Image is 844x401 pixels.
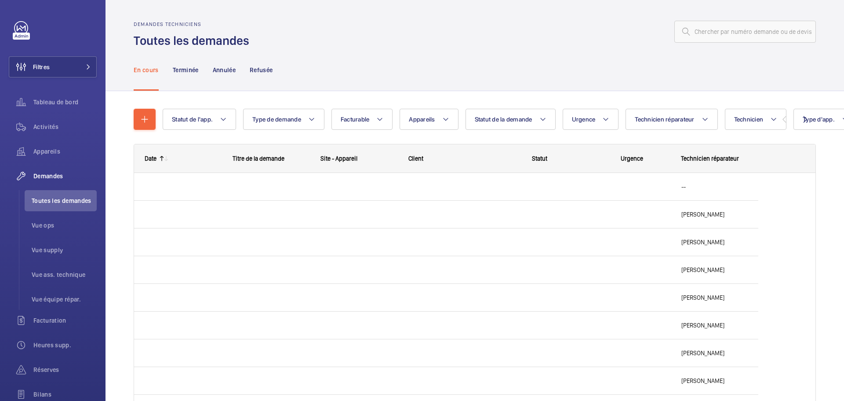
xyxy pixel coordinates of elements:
p: Annulée [213,66,236,74]
span: Urgence [572,116,596,123]
button: Urgence [563,109,619,130]
span: Appareils [409,116,435,123]
span: Titre de la demande [233,155,284,162]
span: Technicien [734,116,764,123]
span: [PERSON_NAME] [681,376,747,386]
button: Technicien [725,109,787,130]
span: Heures supp. [33,341,97,349]
span: Vue supply [32,246,97,254]
span: Technicien réparateur [681,155,739,162]
span: [PERSON_NAME] [681,210,747,220]
span: Activités [33,122,97,131]
button: Statut de l'app. [163,109,236,130]
button: Statut de la demande [466,109,556,130]
span: Facturation [33,316,97,325]
p: Refusée [250,66,273,74]
span: Appareils [33,147,97,156]
span: Facturable [341,116,370,123]
button: Technicien réparateur [626,109,717,130]
span: Type de demande [252,116,301,123]
span: Statut de l'app. [172,116,213,123]
input: Chercher par numéro demande ou de devis [674,21,816,43]
h1: Toutes les demandes [134,33,255,49]
span: Statut [532,155,547,162]
span: Demandes [33,172,97,180]
span: Urgence [621,155,643,162]
span: Filtres [33,63,50,71]
span: Vue ops [32,221,97,230]
span: [PERSON_NAME] [681,320,747,331]
span: Bilans [33,390,97,399]
span: Technicien réparateur [635,116,694,123]
span: Vue ass. technique [32,270,97,279]
span: Réserves [33,365,97,374]
span: Type d'app. [803,116,835,123]
button: Appareils [400,109,458,130]
span: Statut de la demande [475,116,532,123]
span: Toutes les demandes [32,196,97,205]
span: [PERSON_NAME] [681,265,747,275]
div: Date [145,155,156,162]
span: Site - Appareil [320,155,357,162]
span: [PERSON_NAME] [681,293,747,303]
button: Type de demande [243,109,324,130]
span: Vue équipe répar. [32,295,97,304]
span: [PERSON_NAME] [681,348,747,358]
p: Terminée [173,66,199,74]
span: Tableau de bord [33,98,97,107]
button: Facturable [331,109,393,130]
span: [PERSON_NAME] [681,237,747,247]
h2: Demandes techniciens [134,21,255,27]
button: Filtres [9,56,97,77]
span: -- [681,182,747,192]
span: Client [408,155,423,162]
p: En cours [134,66,159,74]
